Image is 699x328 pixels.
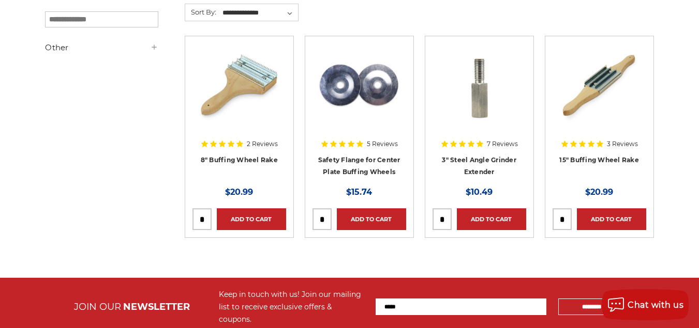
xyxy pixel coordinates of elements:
[457,208,526,230] a: Add to Cart
[198,44,280,126] img: 8 inch single handle buffing wheel rake
[192,44,286,137] a: 8 inch single handle buffing wheel rake
[558,44,641,126] img: double handle buffing wheel cleaning rake
[602,289,689,320] button: Chat with us
[346,187,372,197] span: $15.74
[337,208,406,230] a: Add to Cart
[219,288,365,325] div: Keep in touch with us! Join our mailing list to receive exclusive offers & coupons.
[45,41,158,54] h5: Other
[74,301,121,312] span: JOIN OUR
[318,44,400,126] img: 4 inch safety flange for center plate airway buffs
[559,156,639,164] a: 15" Buffing Wheel Rake
[438,44,520,126] img: 3" Steel Angle Grinder Extender
[628,300,683,310] span: Chat with us
[466,187,493,197] span: $10.49
[487,141,518,147] span: 7 Reviews
[225,187,253,197] span: $20.99
[577,208,646,230] a: Add to Cart
[185,4,216,20] label: Sort By:
[367,141,398,147] span: 5 Reviews
[433,44,526,137] a: 3" Steel Angle Grinder Extender
[318,156,400,176] a: Safety Flange for Center Plate Buffing Wheels
[221,5,298,21] select: Sort By:
[313,44,406,137] a: 4 inch safety flange for center plate airway buffs
[247,141,278,147] span: 2 Reviews
[442,156,516,176] a: 3" Steel Angle Grinder Extender
[585,187,613,197] span: $20.99
[201,156,278,164] a: 8" Buffing Wheel Rake
[607,141,638,147] span: 3 Reviews
[217,208,286,230] a: Add to Cart
[553,44,646,137] a: double handle buffing wheel cleaning rake
[123,301,190,312] span: NEWSLETTER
